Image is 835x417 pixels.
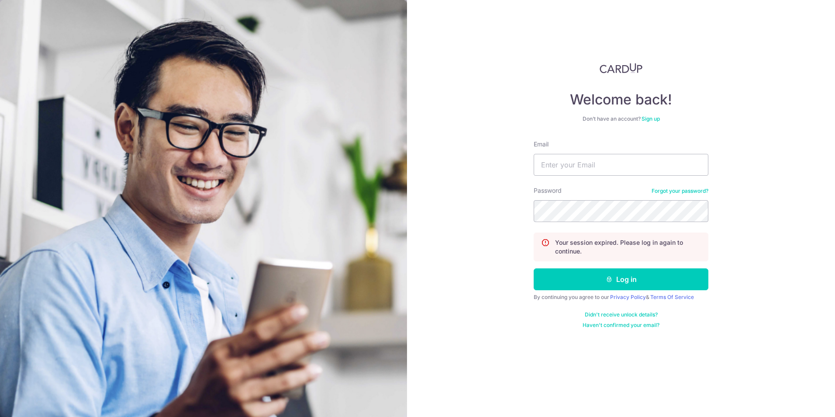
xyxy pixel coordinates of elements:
h4: Welcome back! [534,91,708,108]
a: Sign up [642,115,660,122]
p: Your session expired. Please log in again to continue. [555,238,701,256]
a: Privacy Policy [610,294,646,300]
button: Log in [534,268,708,290]
a: Haven't confirmed your email? [583,322,659,329]
div: By continuing you agree to our & [534,294,708,301]
label: Email [534,140,549,149]
div: Don’t have an account? [534,115,708,122]
input: Enter your Email [534,154,708,176]
a: Terms Of Service [650,294,694,300]
a: Didn't receive unlock details? [585,311,658,318]
img: CardUp Logo [600,63,642,73]
a: Forgot your password? [652,188,708,195]
label: Password [534,186,562,195]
